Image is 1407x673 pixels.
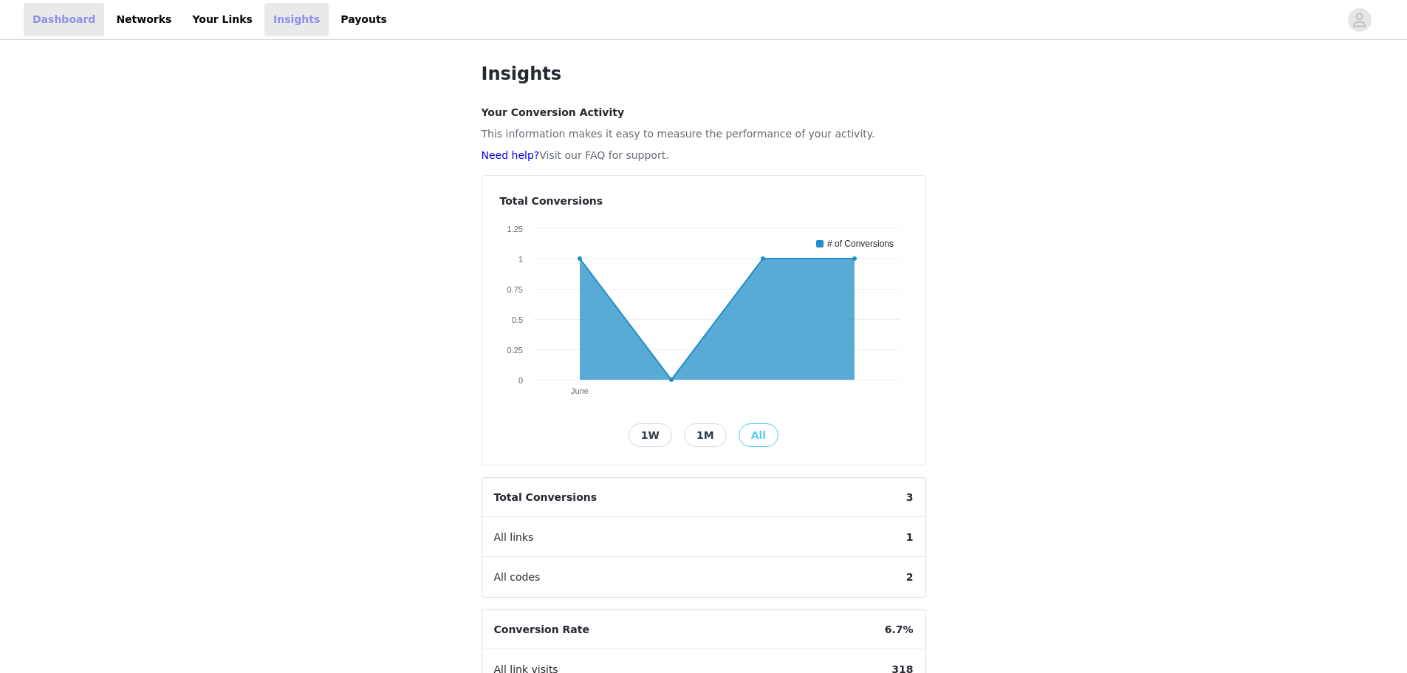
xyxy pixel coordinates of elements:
span: 1 [894,518,925,557]
button: 1W [629,423,672,447]
p: Visit our FAQ for support. [482,148,926,163]
button: 1M [684,423,727,447]
a: Payouts [332,3,396,36]
span: 6.7% [873,610,925,649]
h4: Your Conversion Activity [482,105,926,120]
text: 1 [518,255,522,264]
h4: Total Conversions [500,194,908,209]
text: 0.5 [511,315,522,324]
a: Dashboard [24,3,104,36]
a: Need help? [482,149,540,161]
a: Your Links [183,3,261,36]
text: June [571,386,589,395]
span: 3 [894,478,925,517]
span: Conversion Rate [482,610,601,649]
text: # of Conversions [827,239,894,249]
text: 0.75 [507,285,522,294]
text: 0.25 [507,346,522,355]
span: 2 [894,558,925,597]
div: avatar [1352,8,1366,32]
text: 1.25 [507,225,522,233]
span: All codes [482,558,552,597]
a: Insights [264,3,329,36]
h1: Insights [482,61,926,87]
text: 0 [518,376,522,385]
span: All links [482,518,546,557]
button: All [739,423,778,447]
p: This information makes it easy to measure the performance of your activity. [482,126,926,142]
span: Total Conversions [482,478,609,517]
a: Networks [107,3,180,36]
